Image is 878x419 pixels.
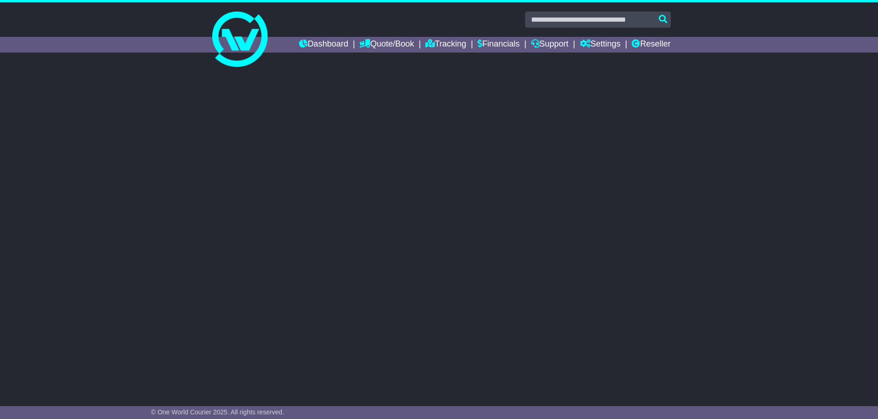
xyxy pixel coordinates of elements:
[425,37,466,53] a: Tracking
[359,37,414,53] a: Quote/Book
[531,37,568,53] a: Support
[299,37,348,53] a: Dashboard
[580,37,621,53] a: Settings
[478,37,520,53] a: Financials
[632,37,670,53] a: Reseller
[151,408,284,416] span: © One World Courier 2025. All rights reserved.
